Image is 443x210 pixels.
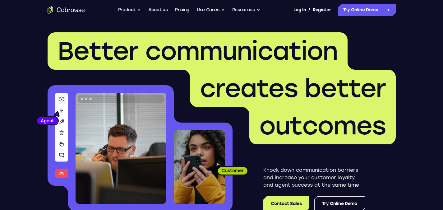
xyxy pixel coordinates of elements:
a: Register [313,4,331,16]
a: Go to the home page [48,6,85,14]
span: / [308,6,310,14]
span: outcomes [259,111,386,141]
button: Product [118,4,141,16]
a: About us [148,4,168,16]
a: Try Online Demo [338,4,396,16]
a: Pricing [175,4,189,16]
span: creates better [200,73,386,103]
button: Resources [232,4,260,16]
button: Use Cases [197,4,225,16]
span: Better communication [58,36,338,66]
img: A customer holding their phone [174,130,225,204]
p: Knock down communication barriers and increase your customer loyalty and agent success at the sam... [263,166,365,189]
img: A customer support agent talking on the phone [76,93,166,204]
a: Log In [293,4,306,16]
